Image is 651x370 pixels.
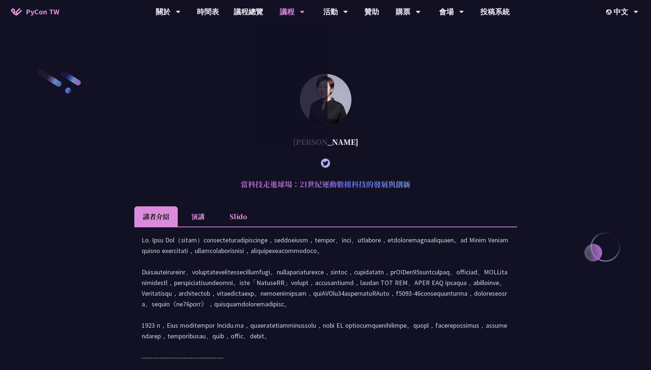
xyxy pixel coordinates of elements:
[4,3,67,21] a: PyCon TW
[134,206,178,227] li: 講者介紹
[178,206,218,227] li: 演講
[218,206,259,227] li: Slido
[11,8,22,15] img: Home icon of PyCon TW 2025
[606,9,613,15] img: Locale Icon
[134,173,517,195] h2: 當科技走進球場：21世紀運動數據科技的發展與創新
[26,6,59,17] span: PyCon TW
[134,131,517,153] div: [PERSON_NAME]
